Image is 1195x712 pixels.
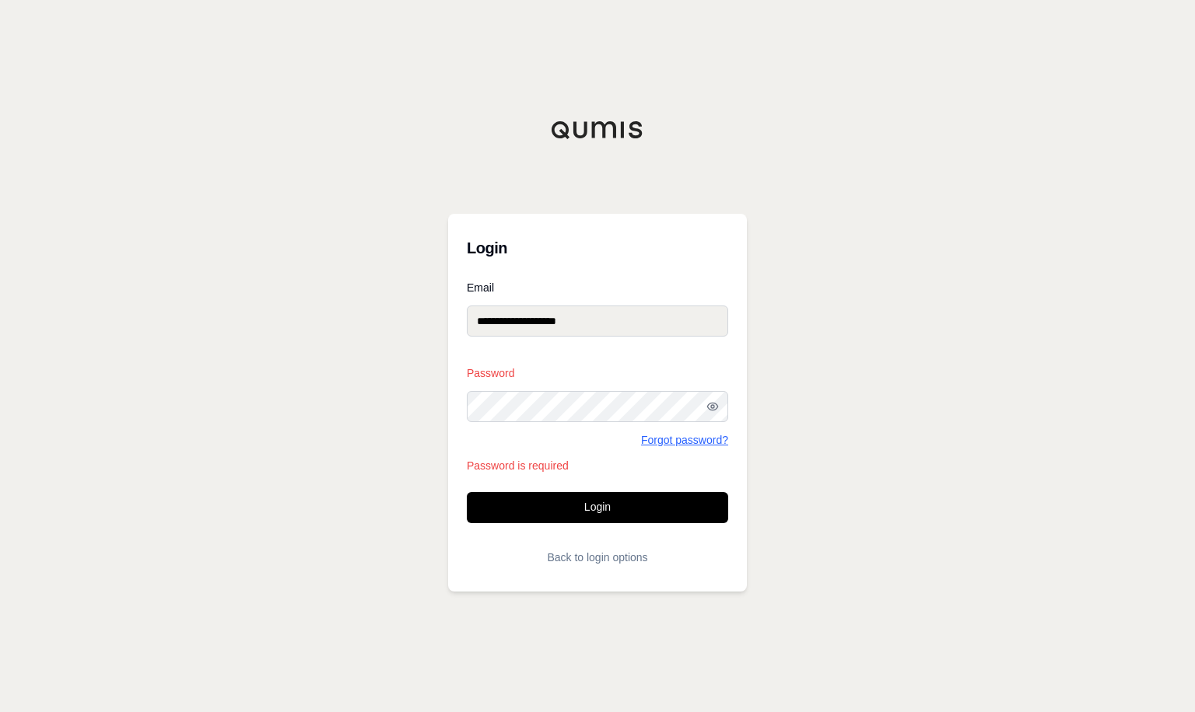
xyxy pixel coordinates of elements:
button: Back to login options [467,542,728,573]
h3: Login [467,232,728,264]
button: Login [467,492,728,523]
img: Qumis [551,120,644,139]
p: Password is required [467,458,728,473]
label: Password [467,368,728,379]
label: Email [467,282,728,293]
a: Forgot password? [641,435,728,445]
